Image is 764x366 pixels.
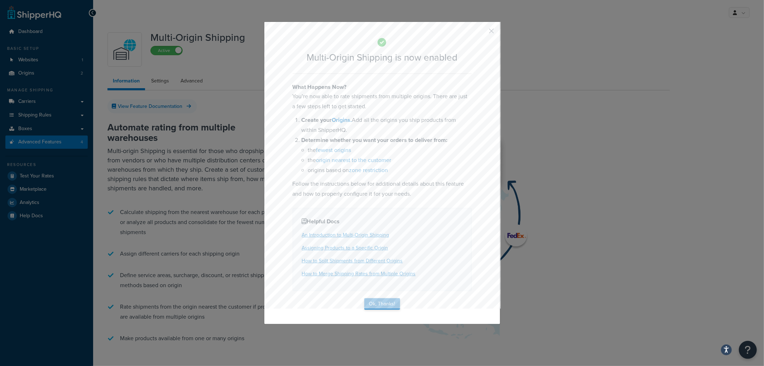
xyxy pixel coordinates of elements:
b: Create your [302,116,352,124]
a: How to Split Shipments from Different Origins [302,257,403,265]
a: How to Merge Shipping Rates from Multiple Origins [302,270,416,277]
a: fewest origins [316,146,351,154]
li: origins based on [308,165,472,175]
button: Ok, Thanks! [364,298,400,310]
h4: Helpful Docs [302,217,462,226]
a: An Introduction to Multi-Origin Shipping [302,231,389,239]
a: Assigning Products to a Specific Origin [302,244,388,252]
li: the [308,155,472,165]
h4: What Happens Now? [293,83,472,91]
li: Add all the origins you ship products from within ShipperHQ. [302,115,472,135]
a: Origins. [332,116,352,124]
p: You’re now able to rate shipments from multiple origins. There are just a few steps left to get s... [293,91,472,111]
a: zone restriction [349,166,388,174]
b: Determine whether you want your orders to deliver from: [302,136,448,144]
a: origin nearest to the customer [316,156,391,164]
li: the [308,145,472,155]
p: Follow the instructions below for additional details about this feature and how to properly confi... [293,179,472,199]
h2: Multi-Origin Shipping is now enabled [293,52,472,63]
